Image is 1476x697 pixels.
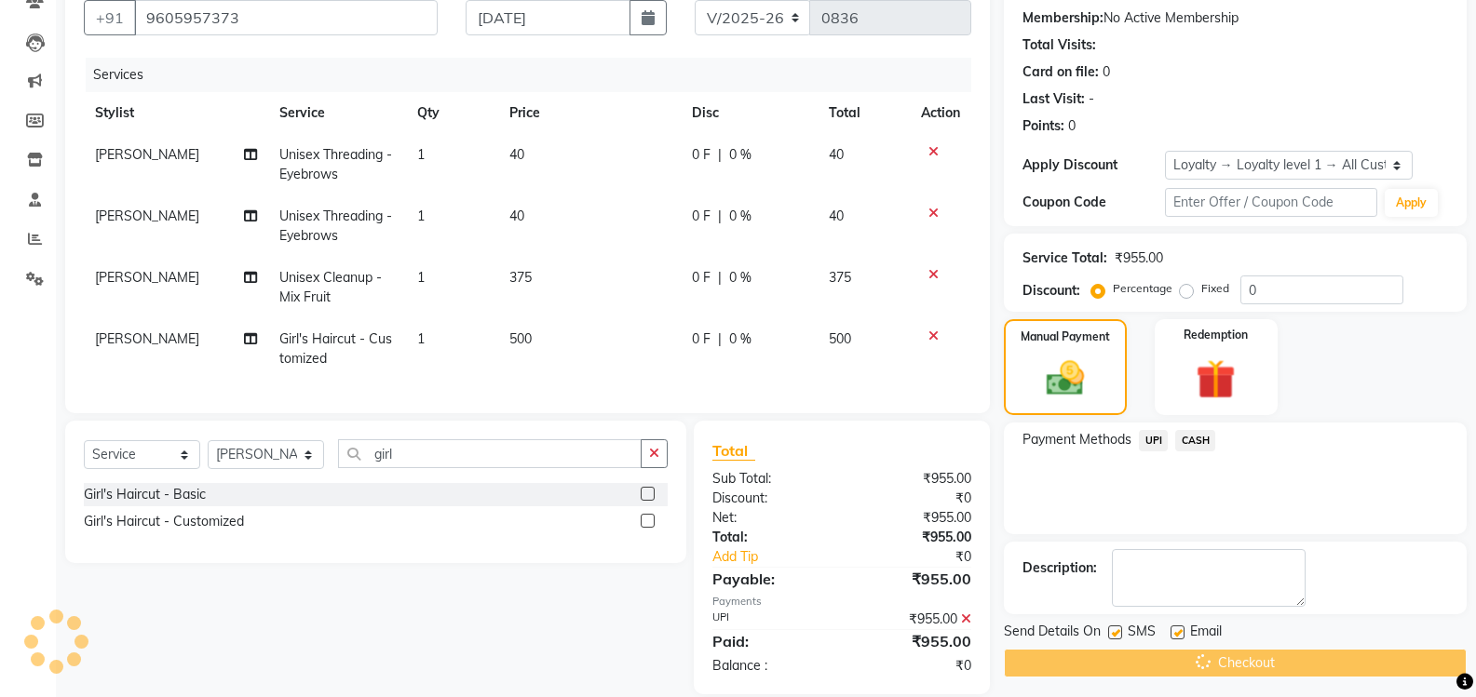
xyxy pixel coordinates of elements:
[692,329,711,349] span: 0 F
[1103,62,1110,82] div: 0
[842,489,985,508] div: ₹0
[1022,430,1131,449] span: Payment Methods
[698,469,842,489] div: Sub Total:
[1089,89,1094,109] div: -
[279,208,392,244] span: Unisex Threading - Eyebrows
[842,568,985,590] div: ₹955.00
[712,594,971,610] div: Payments
[718,145,722,165] span: |
[698,547,866,567] a: Add Tip
[718,207,722,226] span: |
[698,508,842,528] div: Net:
[829,208,844,224] span: 40
[842,508,985,528] div: ₹955.00
[698,610,842,629] div: UPI
[1139,430,1168,451] span: UPI
[509,269,532,286] span: 375
[692,207,711,226] span: 0 F
[1201,280,1229,297] label: Fixed
[417,269,425,286] span: 1
[1385,189,1438,217] button: Apply
[1128,622,1156,645] span: SMS
[829,330,851,347] span: 500
[279,146,392,182] span: Unisex Threading - Eyebrows
[842,610,985,629] div: ₹955.00
[1022,89,1085,109] div: Last Visit:
[95,146,199,163] span: [PERSON_NAME]
[1004,622,1101,645] span: Send Details On
[498,92,681,134] th: Price
[1190,622,1222,645] span: Email
[1022,558,1097,578] div: Description:
[1022,248,1107,268] div: Service Total:
[1184,355,1248,404] img: _gift.svg
[1115,248,1163,268] div: ₹955.00
[829,146,844,163] span: 40
[1022,35,1096,55] div: Total Visits:
[718,329,722,349] span: |
[842,630,985,652] div: ₹955.00
[718,268,722,288] span: |
[1022,8,1104,28] div: Membership:
[417,330,425,347] span: 1
[1175,430,1215,451] span: CASH
[417,208,425,224] span: 1
[509,330,532,347] span: 500
[681,92,819,134] th: Disc
[698,568,842,590] div: Payable:
[698,630,842,652] div: Paid:
[509,208,524,224] span: 40
[692,145,711,165] span: 0 F
[1022,62,1099,82] div: Card on file:
[84,485,206,504] div: Girl's Haircut - Basic
[279,269,382,305] span: Unisex Cleanup - Mix Fruit
[698,528,842,547] div: Total:
[1113,280,1172,297] label: Percentage
[95,208,199,224] span: [PERSON_NAME]
[729,207,752,226] span: 0 %
[417,146,425,163] span: 1
[818,92,910,134] th: Total
[86,58,985,92] div: Services
[1035,356,1096,400] img: _cash.svg
[279,330,392,367] span: Girl's Haircut - Customized
[95,330,199,347] span: [PERSON_NAME]
[1022,8,1448,28] div: No Active Membership
[1022,193,1164,212] div: Coupon Code
[866,547,985,567] div: ₹0
[338,439,642,468] input: Search or Scan
[729,268,752,288] span: 0 %
[842,469,985,489] div: ₹955.00
[698,656,842,676] div: Balance :
[268,92,406,134] th: Service
[842,656,985,676] div: ₹0
[729,145,752,165] span: 0 %
[1022,116,1064,136] div: Points:
[406,92,498,134] th: Qty
[729,329,752,349] span: 0 %
[698,489,842,508] div: Discount:
[910,92,971,134] th: Action
[1068,116,1076,136] div: 0
[842,528,985,547] div: ₹955.00
[95,269,199,286] span: [PERSON_NAME]
[509,146,524,163] span: 40
[84,512,244,531] div: Girl's Haircut - Customized
[84,92,268,134] th: Stylist
[829,269,851,286] span: 375
[692,268,711,288] span: 0 F
[1165,188,1377,217] input: Enter Offer / Coupon Code
[1022,155,1164,175] div: Apply Discount
[1022,281,1080,301] div: Discount:
[1184,327,1248,343] label: Redemption
[712,441,755,461] span: Total
[1021,328,1110,345] label: Manual Payment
